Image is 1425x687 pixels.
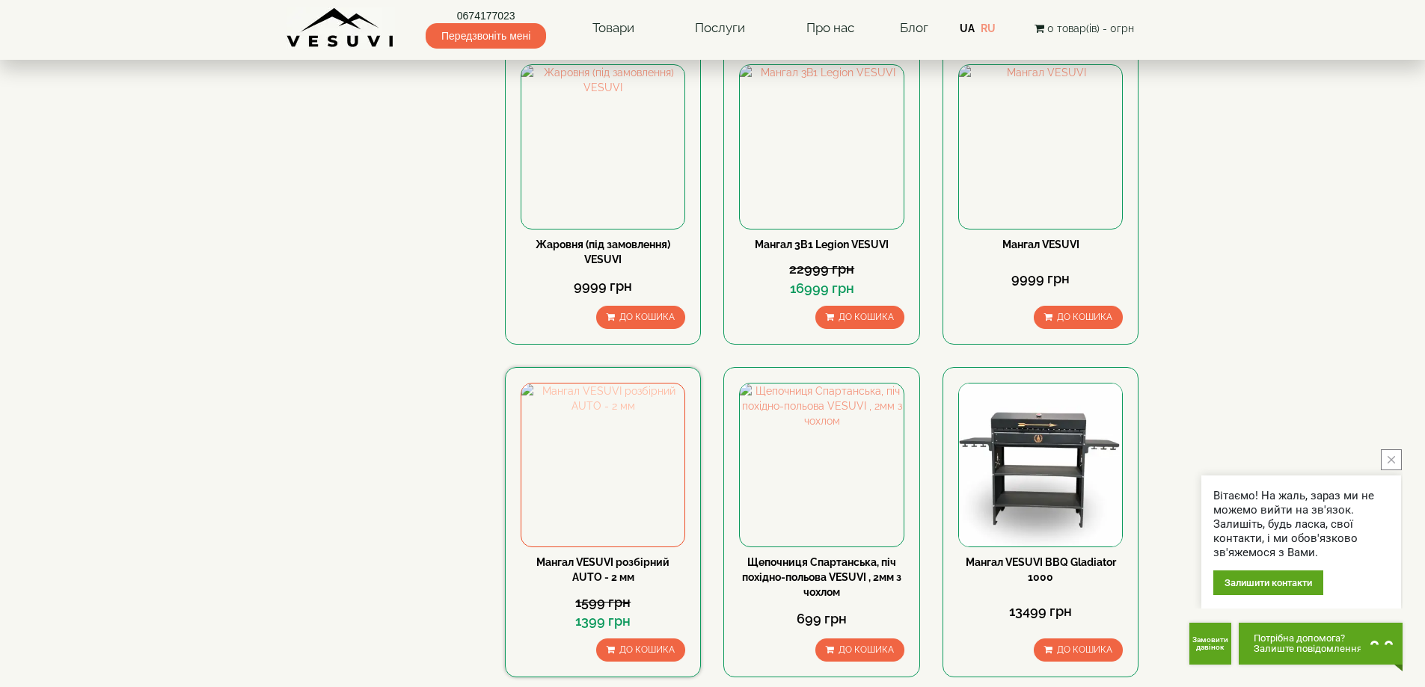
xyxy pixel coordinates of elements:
[740,383,903,546] img: Щепочниця Спартанська, піч похідно-польова VESUVI , 2мм з чохлом
[1213,570,1323,595] div: Залишити контакти
[1239,623,1403,665] button: Chat button
[619,644,675,655] span: До кошика
[577,11,649,46] a: Товари
[1002,238,1079,250] a: Мангал VESUVI
[521,611,685,631] div: 1399 грн
[739,279,904,298] div: 16999 грн
[839,312,894,322] span: До кошика
[1034,638,1123,662] button: До кошика
[1192,636,1228,651] span: Замовити дзвінок
[791,11,869,46] a: Про нас
[742,556,901,598] a: Щепочниця Спартанська, піч похідно-польова VESUVI , 2мм з чохлом
[900,20,928,35] a: Блог
[596,638,685,662] button: До кошика
[521,593,685,612] div: 1599 грн
[286,7,395,49] img: Завод VESUVI
[1254,633,1362,644] span: Потрібна допомога?
[1381,449,1402,470] button: close button
[536,556,669,583] a: Мангал VESUVI розбірний AUTO - 2 мм
[536,238,670,265] a: Жаровня (під замовлення) VESUVI
[1213,489,1389,560] div: Вітаємо! На жаль, зараз ми не можемо вийти на зв'язок. Залишіть, будь ласка, свої контакти, і ми ...
[521,65,684,228] img: Жаровня (під замовлення) VESUVI
[739,609,904,629] div: 699 грн
[958,269,1123,289] div: 9999 грн
[959,65,1122,228] img: Мангал VESUVI
[426,23,546,49] span: Передзвоніть мені
[521,383,684,546] img: Мангал VESUVI розбірний AUTO - 2 мм
[958,602,1123,621] div: 13499 грн
[596,306,685,329] button: До кошика
[1030,20,1139,37] button: 0 товар(ів) - 0грн
[521,277,685,296] div: 9999 грн
[966,556,1116,583] a: Мангал VESUVI BBQ Gladiator 1000
[1254,644,1362,654] span: Залиште повідомлення
[755,238,889,250] a: Мангал 3В1 Legion VESUVI
[960,22,975,34] a: UA
[1047,22,1134,34] span: 0 товар(ів) - 0грн
[1057,312,1112,322] span: До кошика
[815,306,904,329] button: До кошика
[740,65,903,228] img: Мангал 3В1 Legion VESUVI
[815,638,904,662] button: До кошика
[426,8,546,23] a: 0674177023
[1034,306,1123,329] button: До кошика
[619,312,675,322] span: До кошика
[959,383,1122,546] img: Мангал VESUVI BBQ Gladiator 1000
[739,259,904,279] div: 22999 грн
[981,22,996,34] a: RU
[680,11,760,46] a: Послуги
[839,644,894,655] span: До кошика
[1057,644,1112,655] span: До кошика
[1189,623,1231,665] button: Get Call button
